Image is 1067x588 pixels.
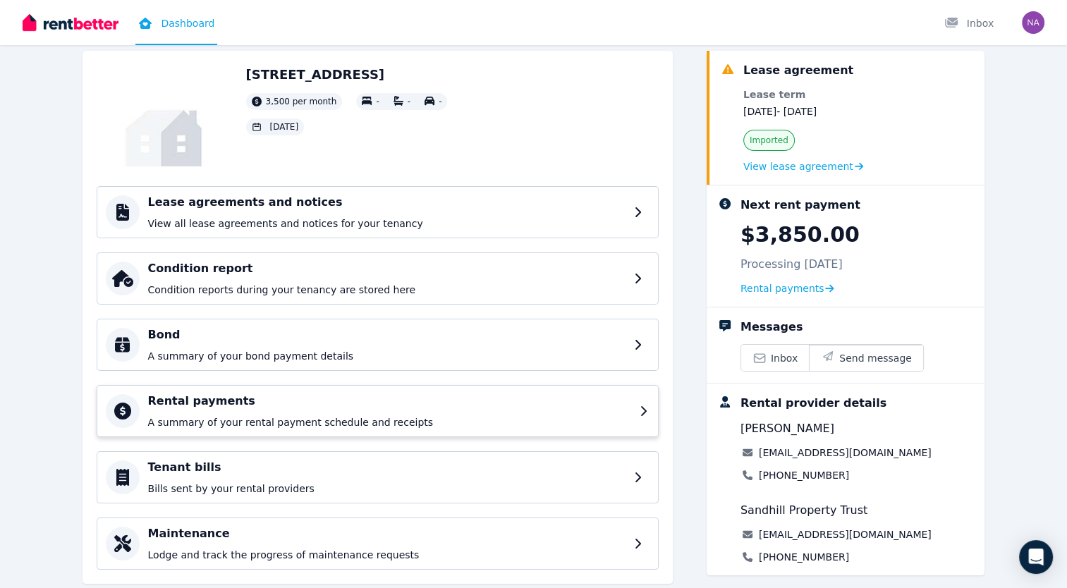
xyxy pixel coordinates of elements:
a: Rental payments [740,281,834,295]
img: RentBetter [23,12,118,33]
span: [DATE] [270,121,299,133]
h4: Rental payments [148,393,631,410]
span: Send message [839,351,912,365]
h4: Bond [148,326,626,343]
h4: Maintenance [148,525,626,542]
a: [EMAIL_ADDRESS][DOMAIN_NAME] [759,446,932,460]
p: A summary of your rental payment schedule and receipts [148,415,631,429]
p: Condition reports during your tenancy are stored here [148,283,626,297]
div: Messages [740,319,803,336]
p: $3,850.00 [740,222,860,247]
span: [PERSON_NAME] [740,420,834,437]
p: Bills sent by your rental providers [148,482,626,496]
h4: Lease agreements and notices [148,194,626,211]
img: Nahla Wannous [1022,11,1044,34]
span: - [439,97,441,106]
span: View lease agreement [743,159,853,173]
a: [PHONE_NUMBER] [759,468,849,482]
div: Open Intercom Messenger [1019,540,1053,574]
span: Inbox [771,351,798,365]
button: Send message [809,345,923,371]
span: Imported [750,135,788,146]
span: Sandhill Property Trust [740,502,867,519]
img: Property Url [97,65,232,166]
span: - [408,97,410,106]
span: - [376,97,379,106]
h4: Condition report [148,260,626,277]
h4: Tenant bills [148,459,626,476]
dt: Lease term [743,87,863,102]
p: Lodge and track the progress of maintenance requests [148,548,626,562]
div: Rental provider details [740,395,886,412]
div: Next rent payment [740,197,860,214]
div: Inbox [944,16,994,30]
div: Lease agreement [743,62,853,79]
span: 3,500 per month [266,96,337,107]
p: Processing [DATE] [740,256,843,273]
a: [PHONE_NUMBER] [759,550,849,564]
span: Rental payments [740,281,824,295]
dd: [DATE] - [DATE] [743,104,863,118]
a: View lease agreement [743,159,863,173]
p: View all lease agreements and notices for your tenancy [148,216,626,231]
p: A summary of your bond payment details [148,349,626,363]
a: Inbox [741,345,809,371]
a: [EMAIL_ADDRESS][DOMAIN_NAME] [759,527,932,541]
h2: [STREET_ADDRESS] [246,65,448,85]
